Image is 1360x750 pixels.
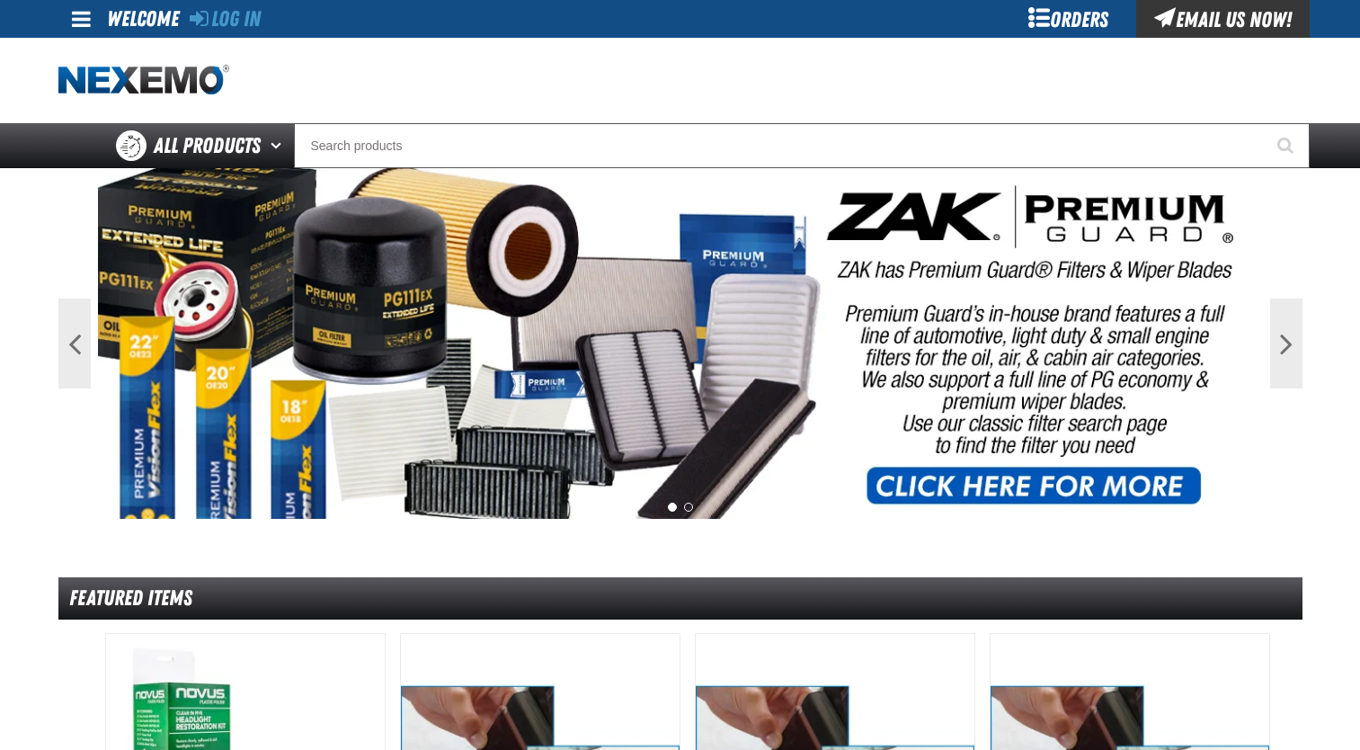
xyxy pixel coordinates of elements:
[98,168,1263,519] img: PG Filters & Wipers
[264,123,294,168] button: Open All Products pages
[668,503,677,512] button: 1 of 2
[58,65,229,96] img: Nexemo logo
[190,6,261,31] a: Log In
[58,299,91,388] button: Previous
[154,129,261,162] span: All Products
[684,503,693,512] button: 2 of 2
[58,577,1302,620] div: Featured Items
[1265,123,1310,168] button: Start Searching
[294,123,1310,168] input: Search
[1270,299,1302,388] button: Next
